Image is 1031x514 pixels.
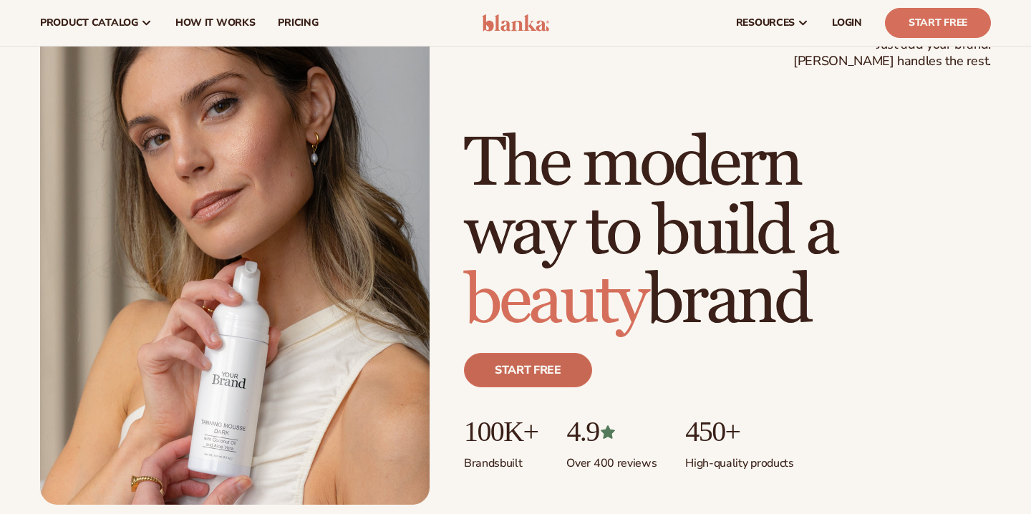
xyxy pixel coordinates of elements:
[464,130,991,336] h1: The modern way to build a brand
[736,17,795,29] span: resources
[832,17,862,29] span: LOGIN
[566,416,657,447] p: 4.9
[278,17,318,29] span: pricing
[464,416,538,447] p: 100K+
[40,14,430,505] img: Female holding tanning mousse.
[464,447,538,471] p: Brands built
[793,37,991,70] span: Just add your brand. [PERSON_NAME] handles the rest.
[175,17,256,29] span: How It Works
[464,353,592,387] a: Start free
[482,14,550,31] img: logo
[885,8,991,38] a: Start Free
[40,17,138,29] span: product catalog
[685,416,793,447] p: 450+
[464,259,646,343] span: beauty
[685,447,793,471] p: High-quality products
[566,447,657,471] p: Over 400 reviews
